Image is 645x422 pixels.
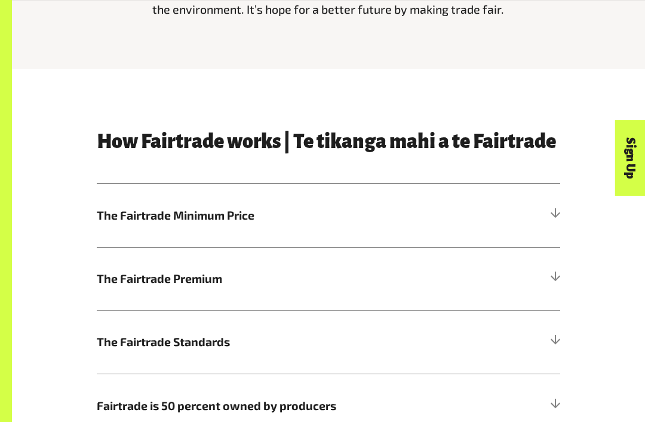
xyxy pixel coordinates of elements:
h3: How Fairtrade works | Te tikanga mahi a te Fairtrade [97,131,560,153]
span: The Fairtrade Premium [97,270,444,287]
span: Fairtrade is 50 percent owned by producers [97,397,444,414]
span: The Fairtrade Minimum Price [97,207,444,224]
span: The Fairtrade Standards [97,333,444,350]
